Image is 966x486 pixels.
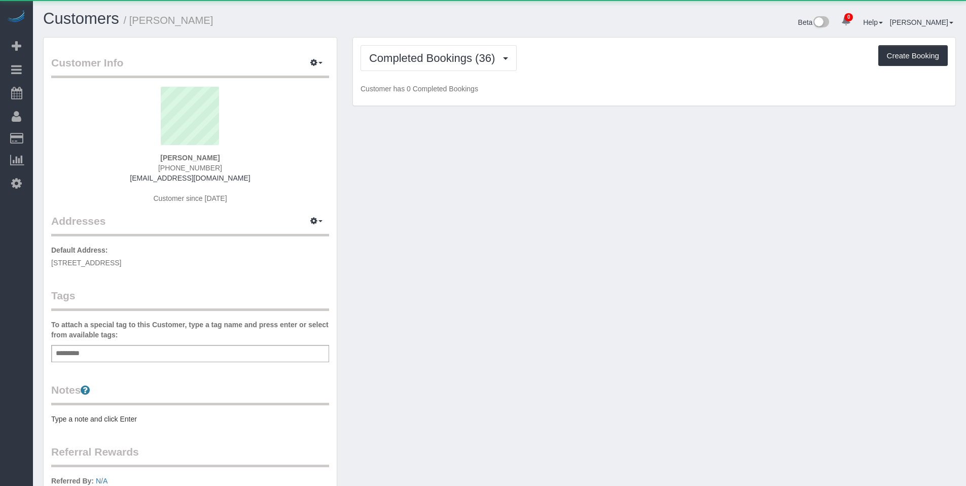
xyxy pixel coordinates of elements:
legend: Notes [51,383,329,405]
a: Help [863,18,883,26]
img: New interface [812,16,829,29]
label: Default Address: [51,245,108,255]
strong: [PERSON_NAME] [160,154,220,162]
label: To attach a special tag to this Customer, type a tag name and press enter or select from availabl... [51,320,329,340]
a: 0 [836,10,856,32]
label: Referred By: [51,476,94,486]
span: [STREET_ADDRESS] [51,259,121,267]
span: Completed Bookings (36) [369,52,500,64]
small: / [PERSON_NAME] [124,15,213,26]
span: 0 [844,13,853,21]
span: [PHONE_NUMBER] [158,164,222,172]
button: Completed Bookings (36) [361,45,517,71]
a: Customers [43,10,119,27]
a: N/A [96,477,108,485]
legend: Referral Rewards [51,444,329,467]
a: Beta [798,18,830,26]
a: [EMAIL_ADDRESS][DOMAIN_NAME] [130,174,250,182]
legend: Customer Info [51,55,329,78]
p: Customer has 0 Completed Bookings [361,84,948,94]
span: Customer since [DATE] [153,194,227,202]
a: [PERSON_NAME] [890,18,953,26]
img: Automaid Logo [6,10,26,24]
pre: Type a note and click Enter [51,414,329,424]
legend: Tags [51,288,329,311]
button: Create Booking [878,45,948,66]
